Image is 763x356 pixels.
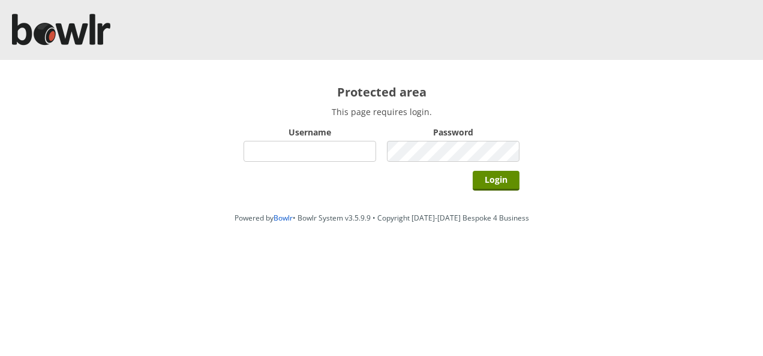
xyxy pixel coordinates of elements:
[244,84,519,100] h2: Protected area
[274,213,293,223] a: Bowlr
[244,106,519,117] p: This page requires login.
[235,213,529,223] span: Powered by • Bowlr System v3.5.9.9 • Copyright [DATE]-[DATE] Bespoke 4 Business
[387,126,519,138] label: Password
[473,171,519,191] input: Login
[244,126,376,138] label: Username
